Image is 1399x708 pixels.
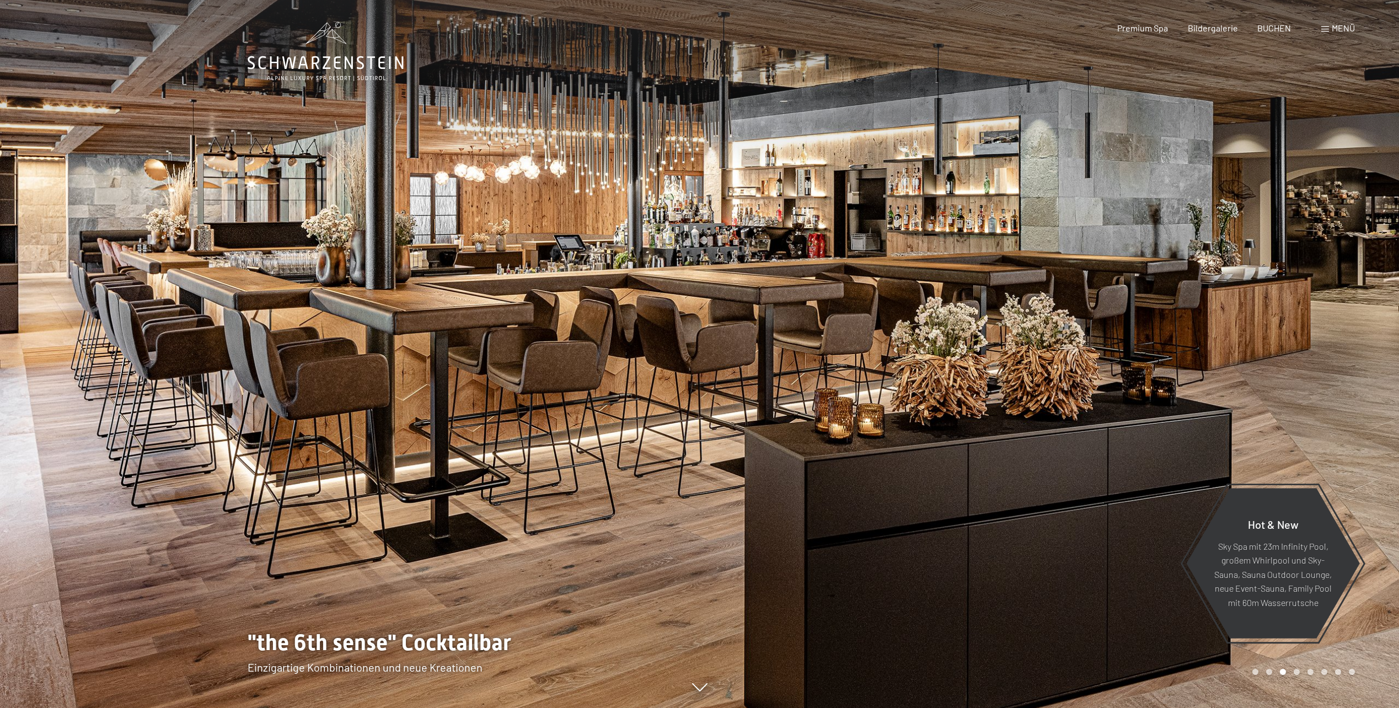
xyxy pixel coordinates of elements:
div: Carousel Page 5 [1307,669,1314,675]
div: Carousel Page 1 [1252,669,1258,675]
div: Carousel Pagination [1248,669,1355,675]
div: Carousel Page 2 [1266,669,1272,675]
div: Carousel Page 3 (Current Slide) [1280,669,1286,675]
div: Carousel Page 4 [1294,669,1300,675]
a: Premium Spa [1117,23,1168,33]
div: Carousel Page 6 [1321,669,1327,675]
div: Carousel Page 8 [1349,669,1355,675]
span: Menü [1332,23,1355,33]
span: Hot & New [1248,517,1299,530]
a: Hot & New Sky Spa mit 23m Infinity Pool, großem Whirlpool und Sky-Sauna, Sauna Outdoor Lounge, ne... [1186,487,1360,639]
a: Bildergalerie [1188,23,1238,33]
div: Carousel Page 7 [1335,669,1341,675]
p: Sky Spa mit 23m Infinity Pool, großem Whirlpool und Sky-Sauna, Sauna Outdoor Lounge, neue Event-S... [1213,539,1333,609]
a: BUCHEN [1257,23,1291,33]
